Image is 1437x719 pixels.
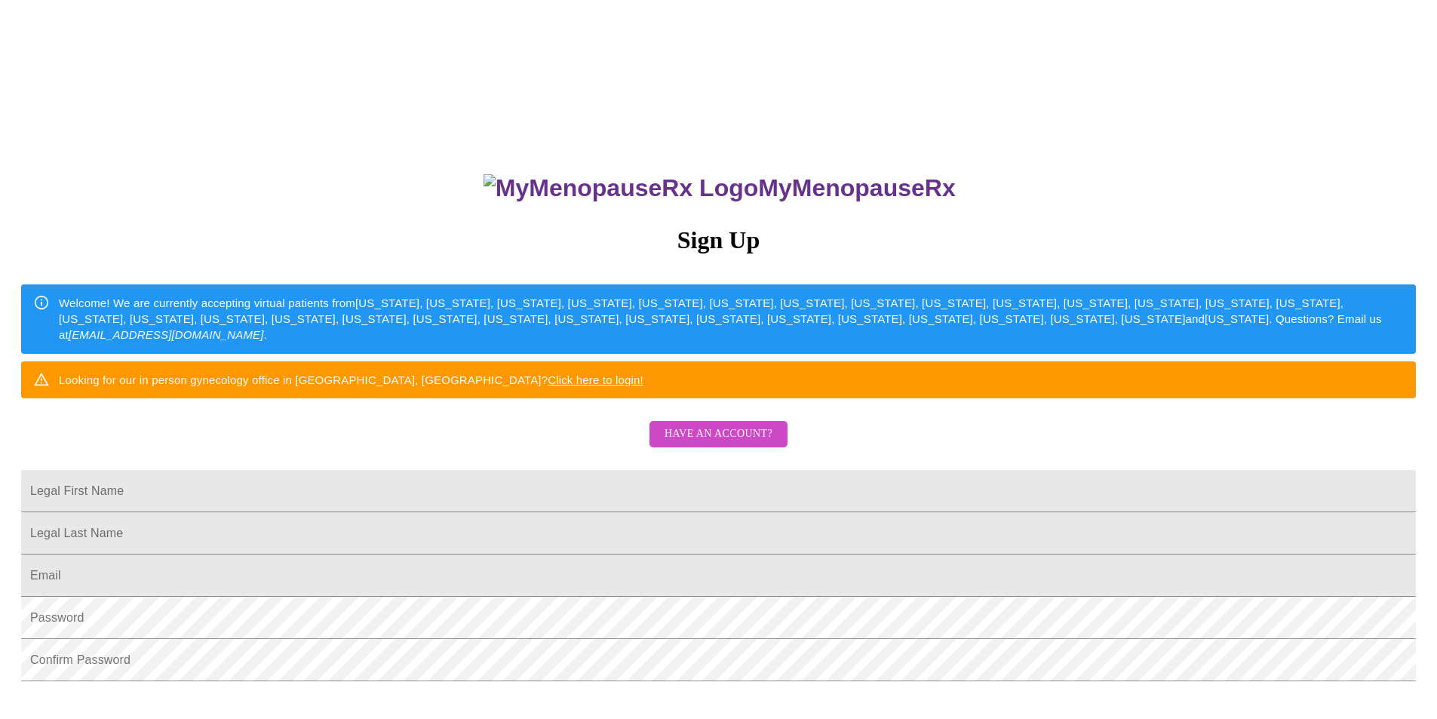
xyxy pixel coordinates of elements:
h3: MyMenopauseRx [23,174,1417,202]
a: Have an account? [646,438,791,450]
h3: Sign Up [21,226,1416,254]
em: [EMAIL_ADDRESS][DOMAIN_NAME] [69,328,264,341]
div: Welcome! We are currently accepting virtual patients from [US_STATE], [US_STATE], [US_STATE], [US... [59,289,1404,349]
img: MyMenopauseRx Logo [484,174,758,202]
span: Have an account? [665,425,772,444]
div: Looking for our in person gynecology office in [GEOGRAPHIC_DATA], [GEOGRAPHIC_DATA]? [59,366,643,394]
a: Click here to login! [548,373,643,386]
button: Have an account? [649,421,788,447]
